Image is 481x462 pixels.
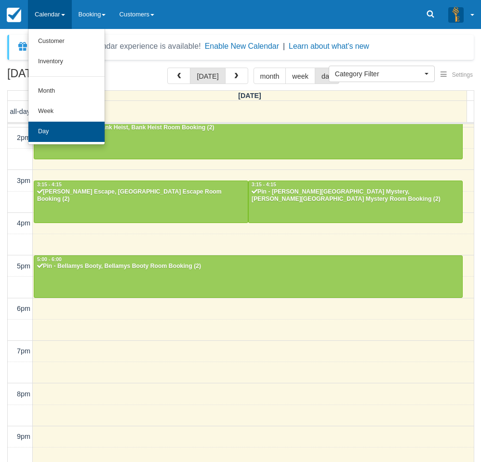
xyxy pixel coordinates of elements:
span: 6pm [17,305,30,312]
a: Week [28,101,105,122]
button: Enable New Calendar [205,42,279,51]
span: Settings [452,71,473,78]
span: 8pm [17,390,30,398]
a: [PERSON_NAME] - Bank Heist, Bank Heist Room Booking (2) [34,116,463,159]
span: 3pm [17,177,30,184]
span: [DATE] [238,92,261,99]
span: 9pm [17,433,30,440]
span: | [283,42,285,50]
div: A new Booking Calendar experience is available! [32,41,201,52]
button: Category Filter [329,66,435,82]
button: [DATE] [190,68,225,84]
div: [PERSON_NAME] - Bank Heist, Bank Heist Room Booking (2) [37,124,460,132]
span: 4pm [17,219,30,227]
a: Inventory [28,52,105,72]
img: checkfront-main-nav-mini-logo.png [7,8,21,22]
span: 3:15 - 4:15 [252,182,276,187]
span: 7pm [17,347,30,355]
span: Category Filter [335,69,422,79]
a: 3:15 - 4:15Pin - [PERSON_NAME][GEOGRAPHIC_DATA] Mystery, [PERSON_NAME][GEOGRAPHIC_DATA] Mystery R... [248,181,463,223]
a: Customer [28,31,105,52]
div: Pin - Bellamys Booty, Bellamys Booty Room Booking (2) [37,263,460,270]
button: day [315,68,339,84]
a: Day [28,122,105,142]
a: 5:00 - 6:00Pin - Bellamys Booty, Bellamys Booty Room Booking (2) [34,255,463,298]
div: [PERSON_NAME] Escape, [GEOGRAPHIC_DATA] Escape Room Booking (2) [37,188,245,204]
a: Month [28,81,105,101]
div: Pin - [PERSON_NAME][GEOGRAPHIC_DATA] Mystery, [PERSON_NAME][GEOGRAPHIC_DATA] Mystery Room Booking... [251,188,460,204]
span: all-day [10,108,30,115]
button: week [285,68,315,84]
ul: Calendar [28,29,105,145]
span: 2pm [17,134,30,141]
span: 5pm [17,262,30,270]
a: Learn about what's new [289,42,369,50]
button: Settings [435,68,479,82]
img: A3 [448,7,464,22]
span: 5:00 - 6:00 [37,257,62,262]
button: month [254,68,286,84]
span: 3:15 - 4:15 [37,182,62,187]
a: 3:15 - 4:15[PERSON_NAME] Escape, [GEOGRAPHIC_DATA] Escape Room Booking (2) [34,181,248,223]
h2: [DATE] [7,68,129,85]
